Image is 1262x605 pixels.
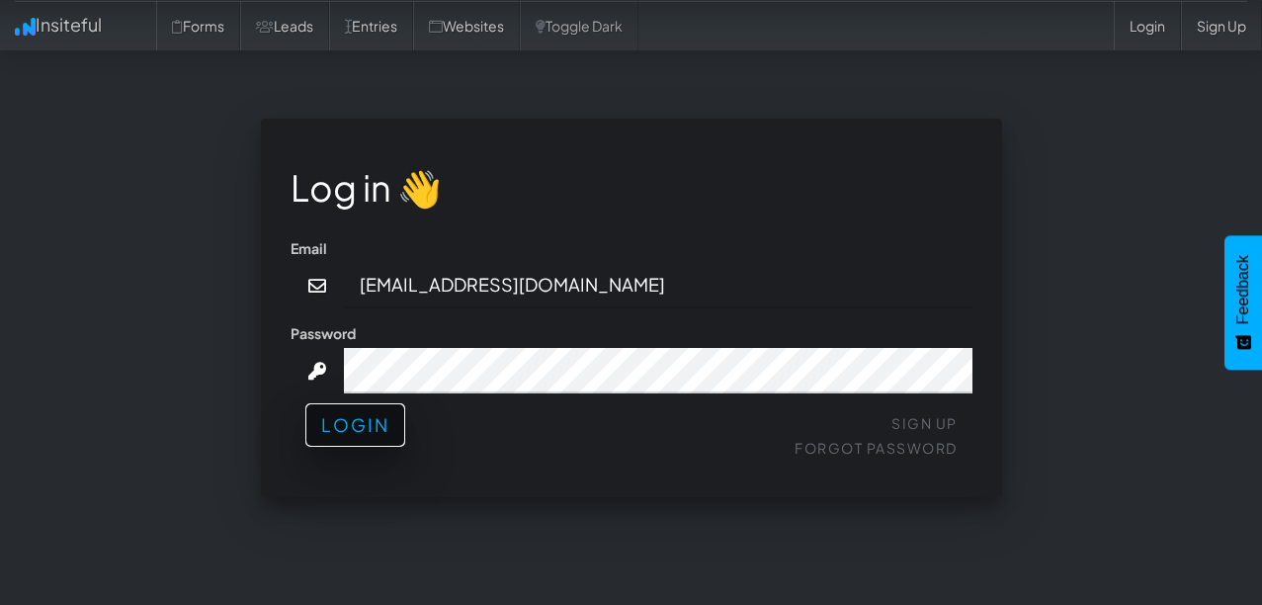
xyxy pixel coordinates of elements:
[520,1,638,50] a: Toggle Dark
[291,238,327,258] label: Email
[15,18,36,36] img: icon.png
[291,323,356,343] label: Password
[240,1,329,50] a: Leads
[1234,255,1252,324] span: Feedback
[291,168,972,208] h1: Log in 👋
[413,1,520,50] a: Websites
[1224,235,1262,370] button: Feedback - Show survey
[329,1,413,50] a: Entries
[795,439,958,457] a: Forgot Password
[305,403,405,447] button: Login
[891,414,958,432] a: Sign Up
[344,263,972,308] input: john@doe.com
[1114,1,1181,50] a: Login
[1181,1,1262,50] a: Sign Up
[156,1,240,50] a: Forms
